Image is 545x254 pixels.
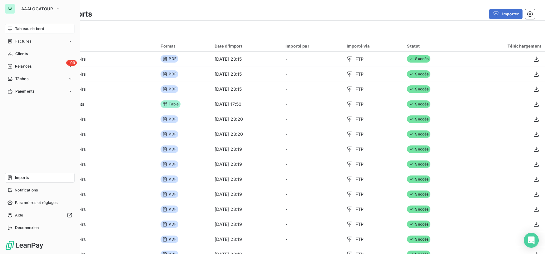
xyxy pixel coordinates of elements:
[15,225,39,231] span: Déconnexion
[66,60,77,66] span: +99
[161,160,178,168] span: PDF
[211,142,282,157] td: [DATE] 23:19
[285,43,339,48] div: Importé par
[161,70,178,78] span: PDF
[5,4,15,14] div: AA
[21,6,53,11] span: AAALOCATOUR
[15,200,57,206] span: Paramètres et réglages
[355,116,364,122] span: FTP
[15,26,44,32] span: Tableau de bord
[161,55,178,63] span: PDF
[407,43,460,48] div: Statut
[468,43,541,48] div: Téléchargement
[407,115,430,123] span: Succès
[282,187,343,202] td: -
[161,85,178,93] span: PDF
[211,217,282,232] td: [DATE] 23:19
[282,172,343,187] td: -
[355,71,364,77] span: FTP
[15,212,23,218] span: Aide
[211,97,282,112] td: [DATE] 17:50
[407,145,430,153] span: Succès
[5,240,44,250] img: Logo LeanPay
[211,172,282,187] td: [DATE] 23:19
[282,82,343,97] td: -
[30,43,153,49] div: Import
[211,157,282,172] td: [DATE] 23:19
[15,38,31,44] span: Factures
[355,146,364,152] span: FTP
[15,76,28,82] span: Tâches
[407,175,430,183] span: Succès
[355,221,364,227] span: FTP
[355,206,364,212] span: FTP
[282,67,343,82] td: -
[211,187,282,202] td: [DATE] 23:19
[355,131,364,137] span: FTP
[161,145,178,153] span: PDF
[407,221,430,228] span: Succès
[215,43,278,48] div: Date d’import
[355,56,364,62] span: FTP
[161,130,178,138] span: PDF
[161,206,178,213] span: PDF
[355,191,364,197] span: FTP
[282,157,343,172] td: -
[161,43,207,48] div: Format
[407,55,430,63] span: Succès
[211,67,282,82] td: [DATE] 23:15
[347,43,400,48] div: Importé via
[211,112,282,127] td: [DATE] 23:20
[211,202,282,217] td: [DATE] 23:19
[161,236,178,243] span: PDF
[355,176,364,182] span: FTP
[355,101,364,107] span: FTP
[355,236,364,242] span: FTP
[407,70,430,78] span: Succès
[211,232,282,247] td: [DATE] 23:19
[407,206,430,213] span: Succès
[282,217,343,232] td: -
[161,175,178,183] span: PDF
[15,175,29,180] span: Imports
[161,221,178,228] span: PDF
[15,51,28,57] span: Clients
[161,100,181,108] span: Table
[211,82,282,97] td: [DATE] 23:15
[355,86,364,92] span: FTP
[211,127,282,142] td: [DATE] 23:20
[282,142,343,157] td: -
[407,85,430,93] span: Succès
[524,233,539,248] div: Open Intercom Messenger
[282,202,343,217] td: -
[282,97,343,112] td: -
[407,160,430,168] span: Succès
[407,190,430,198] span: Succès
[161,115,178,123] span: PDF
[282,127,343,142] td: -
[161,190,178,198] span: PDF
[15,89,34,94] span: Paiements
[282,52,343,67] td: -
[407,236,430,243] span: Succès
[5,210,75,220] a: Aide
[355,161,364,167] span: FTP
[211,52,282,67] td: [DATE] 23:15
[489,9,523,19] button: Importer
[282,112,343,127] td: -
[282,232,343,247] td: -
[15,63,32,69] span: Relances
[15,187,38,193] span: Notifications
[407,100,430,108] span: Succès
[407,130,430,138] span: Succès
